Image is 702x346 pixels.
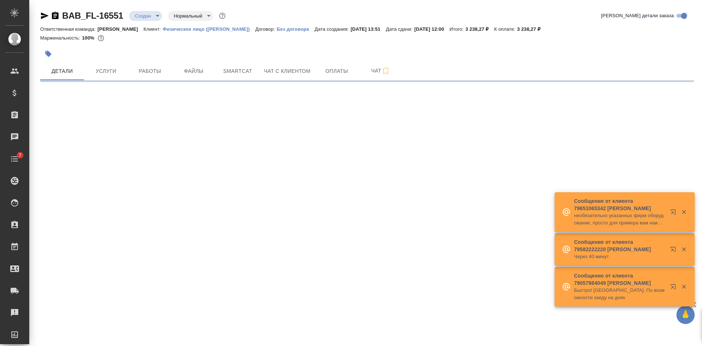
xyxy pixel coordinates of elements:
[14,152,26,159] span: 7
[168,11,213,21] div: Создан
[574,253,665,260] p: Через 40 минут
[40,35,82,41] p: Маржинальность:
[218,11,227,21] button: Доп статусы указывают на важность/срочность заказа
[574,272,665,287] p: Сообщение от клиента 79057984049 [PERSON_NAME]
[88,67,124,76] span: Услуги
[82,35,96,41] p: 100%
[676,283,691,290] button: Закрыть
[414,26,450,32] p: [DATE] 12:00
[163,26,255,32] a: Физическое лицо ([PERSON_NAME])
[666,242,683,260] button: Открыть в новой вкладке
[98,26,144,32] p: [PERSON_NAME]
[574,238,665,253] p: Сообщение от клиента 79582222220 [PERSON_NAME]
[255,26,277,32] p: Договор:
[574,197,665,212] p: Сообщение от клиента 79651065342 [PERSON_NAME]
[51,11,60,20] button: Скопировать ссылку
[517,26,546,32] p: 3 238,27 ₽
[264,67,310,76] span: Чат с клиентом
[465,26,494,32] p: 3 238,27 ₽
[40,26,98,32] p: Ответственная команда:
[220,67,255,76] span: Smartcat
[574,287,665,301] p: Быстро! [GEOGRAPHIC_DATA]. По возможности заеду на днях
[40,46,56,62] button: Добавить тэг
[319,67,354,76] span: Оплаты
[351,26,386,32] p: [DATE] 13:51
[176,67,211,76] span: Файлы
[132,67,167,76] span: Работы
[45,67,80,76] span: Детали
[314,26,350,32] p: Дата создания:
[40,11,49,20] button: Скопировать ссылку для ЯМессенджера
[96,33,106,43] button: 0.00 RUB;
[2,150,27,168] a: 7
[386,26,414,32] p: Дата сдачи:
[133,13,153,19] button: Создан
[363,66,398,75] span: Чат
[129,11,162,21] div: Создан
[277,26,315,32] a: Без договора
[676,246,691,253] button: Закрыть
[494,26,517,32] p: К оплате:
[381,67,390,75] svg: Подписаться
[666,279,683,297] button: Открыть в новой вкладке
[62,11,123,21] a: BAB_FL-16551
[676,209,691,215] button: Закрыть
[601,12,674,19] span: [PERSON_NAME] детали заказа
[144,26,163,32] p: Клиент:
[666,205,683,222] button: Открыть в новой вкладке
[171,13,204,19] button: Нормальный
[574,212,665,227] p: необязательно указанных фирм оборудование, просто для примера вам наименования
[450,26,465,32] p: Итого:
